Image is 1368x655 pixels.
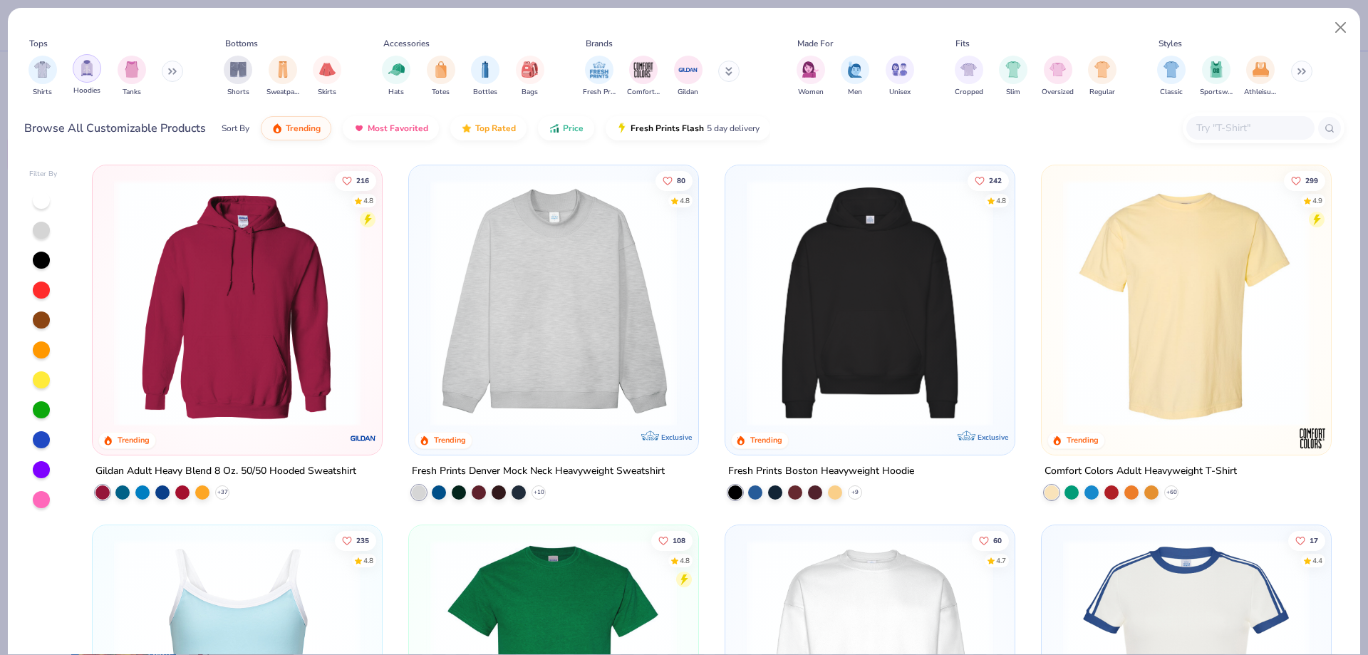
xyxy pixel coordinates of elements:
div: Sort By [222,122,249,135]
div: Made For [797,37,833,50]
div: filter for Men [841,56,869,98]
button: filter button [313,56,341,98]
span: Sweatpants [266,87,299,98]
span: Skirts [318,87,336,98]
div: Brands [586,37,613,50]
div: filter for Sweatpants [266,56,299,98]
button: filter button [266,56,299,98]
span: Exclusive [978,433,1008,442]
span: 216 [357,177,370,184]
button: Like [1284,170,1325,190]
img: Regular Image [1094,61,1111,78]
span: + 9 [851,488,859,497]
span: Women [798,87,824,98]
img: Sportswear Image [1208,61,1224,78]
span: Slim [1006,87,1020,98]
button: filter button [841,56,869,98]
img: Hats Image [388,61,405,78]
img: 91acfc32-fd48-4d6b-bdad-a4c1a30ac3fc [740,180,1000,426]
div: filter for Classic [1157,56,1186,98]
span: 60 [993,537,1002,544]
div: filter for Women [797,56,825,98]
button: filter button [583,56,616,98]
div: Fits [955,37,970,50]
button: Trending [261,116,331,140]
div: filter for Sportswear [1200,56,1233,98]
div: filter for Shorts [224,56,252,98]
span: 17 [1310,537,1318,544]
button: filter button [1157,56,1186,98]
span: Athleisure [1244,87,1277,98]
img: Bottles Image [477,61,493,78]
span: Totes [432,87,450,98]
button: filter button [28,56,57,98]
img: Shorts Image [230,61,247,78]
input: Try "T-Shirt" [1195,120,1305,136]
img: d4a37e75-5f2b-4aef-9a6e-23330c63bbc0 [1000,180,1260,426]
span: Cropped [955,87,983,98]
div: filter for Hats [382,56,410,98]
span: Hats [388,87,404,98]
span: Gildan [678,87,698,98]
img: Skirts Image [319,61,336,78]
span: Exclusive [661,433,692,442]
div: Fresh Prints Denver Mock Neck Heavyweight Sweatshirt [412,463,665,480]
button: filter button [118,56,146,98]
div: filter for Tanks [118,56,146,98]
button: filter button [516,56,544,98]
div: filter for Skirts [313,56,341,98]
img: Fresh Prints Image [589,59,610,81]
div: Fresh Prints Boston Heavyweight Hoodie [728,463,914,480]
div: 4.8 [364,555,374,566]
img: Classic Image [1164,61,1180,78]
span: Comfort Colors [627,87,660,98]
button: filter button [886,56,914,98]
img: Comfort Colors Image [633,59,654,81]
span: 235 [357,537,370,544]
img: 029b8af0-80e6-406f-9fdc-fdf898547912 [1056,180,1317,426]
div: 4.8 [996,195,1006,206]
button: Close [1327,14,1354,41]
span: 299 [1305,177,1318,184]
span: Shorts [227,87,249,98]
div: filter for Regular [1088,56,1116,98]
img: Unisex Image [891,61,908,78]
button: Fresh Prints Flash5 day delivery [606,116,770,140]
button: filter button [674,56,703,98]
button: filter button [955,56,983,98]
img: Gildan Image [678,59,699,81]
span: Top Rated [475,123,516,134]
div: 4.9 [1312,195,1322,206]
img: trending.gif [271,123,283,134]
span: Unisex [889,87,911,98]
img: a90f7c54-8796-4cb2-9d6e-4e9644cfe0fe [684,180,945,426]
button: Most Favorited [343,116,439,140]
div: filter for Athleisure [1244,56,1277,98]
div: Filter By [29,169,58,180]
button: filter button [382,56,410,98]
div: 4.7 [996,555,1006,566]
div: Gildan Adult Heavy Blend 8 Oz. 50/50 Hooded Sweatshirt [95,463,356,480]
span: + 60 [1166,488,1176,497]
button: Like [968,170,1009,190]
button: Price [538,116,594,140]
div: 4.4 [1312,555,1322,566]
span: Bottles [473,87,497,98]
div: filter for Comfort Colors [627,56,660,98]
button: filter button [999,56,1027,98]
span: Fresh Prints [583,87,616,98]
div: filter for Oversized [1042,56,1074,98]
img: Totes Image [433,61,449,78]
button: filter button [627,56,660,98]
img: f5d85501-0dbb-4ee4-b115-c08fa3845d83 [423,180,684,426]
button: Like [336,170,377,190]
span: Fresh Prints Flash [631,123,704,134]
div: filter for Shirts [28,56,57,98]
span: Regular [1089,87,1115,98]
img: Men Image [847,61,863,78]
div: 4.8 [680,555,690,566]
img: Shirts Image [34,61,51,78]
button: Like [1288,530,1325,550]
img: Cropped Image [960,61,977,78]
span: 5 day delivery [707,120,760,137]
